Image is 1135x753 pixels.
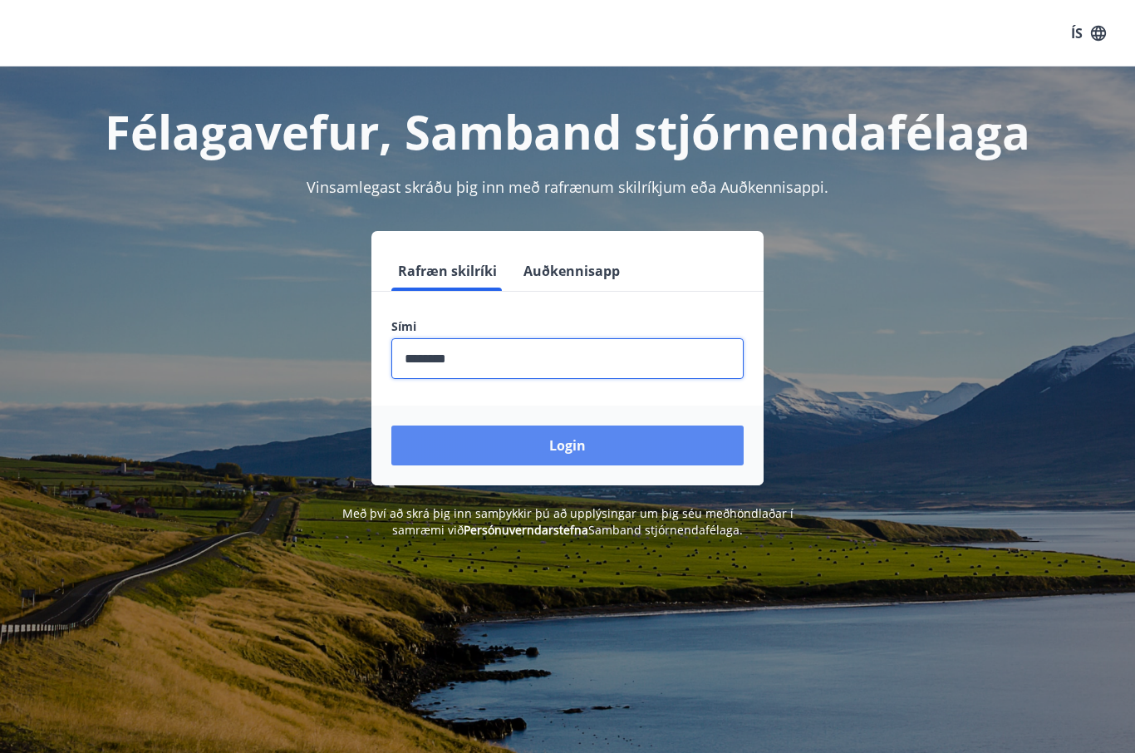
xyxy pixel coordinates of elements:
[391,318,744,335] label: Sími
[391,426,744,465] button: Login
[391,251,504,291] button: Rafræn skilríki
[307,177,828,197] span: Vinsamlegast skráðu þig inn með rafrænum skilríkjum eða Auðkennisappi.
[1062,18,1115,48] button: ÍS
[20,100,1115,163] h1: Félagavefur, Samband stjórnendafélaga
[342,505,794,538] span: Með því að skrá þig inn samþykkir þú að upplýsingar um þig séu meðhöndlaðar í samræmi við Samband...
[517,251,626,291] button: Auðkennisapp
[464,522,588,538] a: Persónuverndarstefna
